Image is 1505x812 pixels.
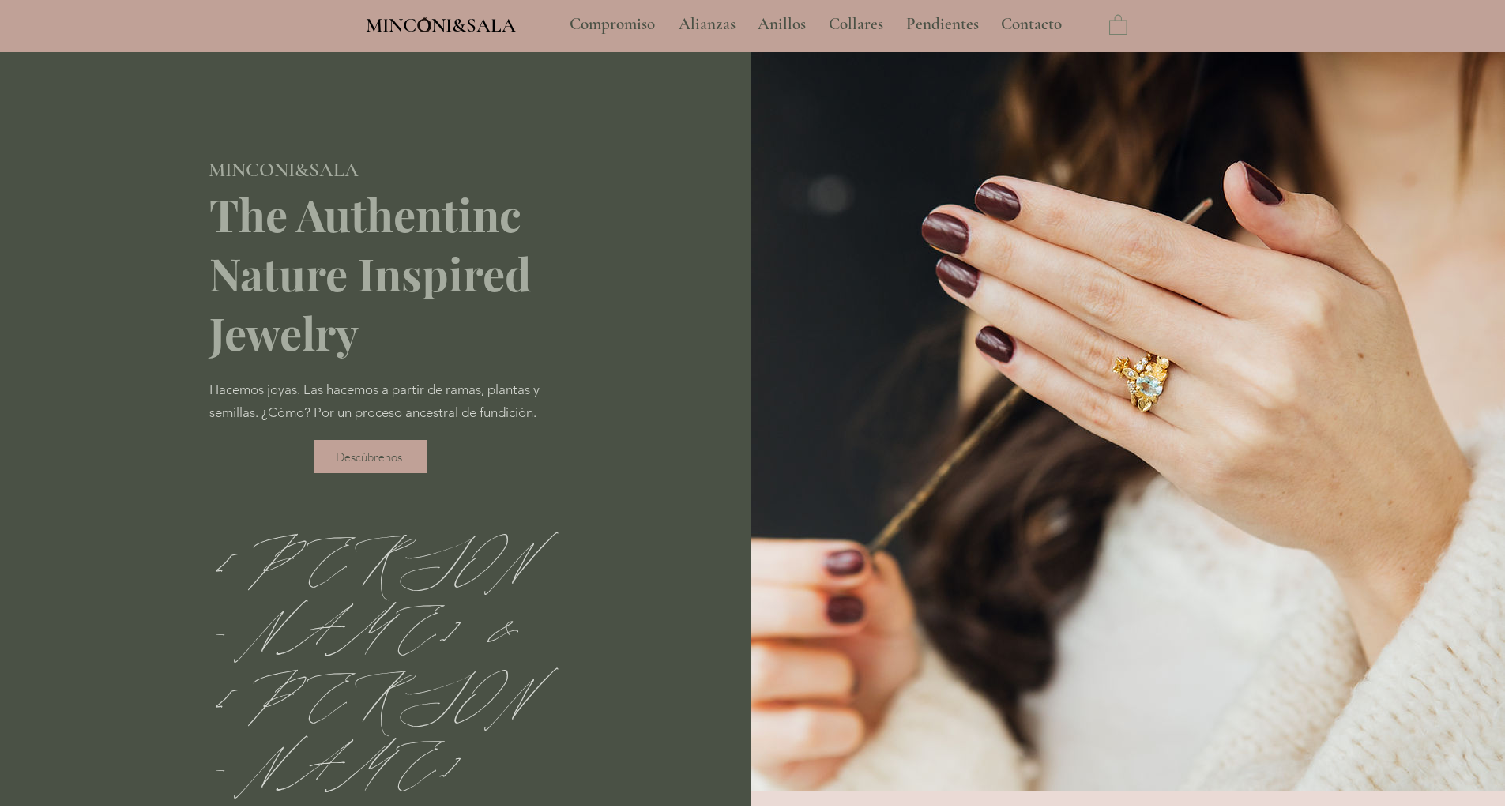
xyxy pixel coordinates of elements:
a: Compromiso [558,5,667,44]
img: 349A0073.jpg [751,52,1505,791]
span: The Authentinc Nature Inspired Jewelry [209,184,531,362]
a: Collares [817,5,894,44]
span: MINCONI&SALA [366,13,516,37]
nav: Sitio [527,5,1105,44]
a: Descúbrenos [314,440,427,473]
p: Compromiso [562,5,663,44]
img: Minconi Sala [418,17,431,32]
p: Anillos [750,5,814,44]
p: Collares [821,5,891,44]
a: Anillos [746,5,817,44]
p: Pendientes [898,5,987,44]
span: Hacemos joyas. Las hacemos a partir de ramas, plantas y semillas. ¿Cómo? Por un proceso ancestral... [209,382,540,420]
a: Pendientes [894,5,989,44]
a: Alianzas [667,5,746,44]
span: Descúbrenos [336,449,402,464]
a: MINCONI&SALA [366,10,516,36]
p: Contacto [993,5,1070,44]
p: Alianzas [671,5,743,44]
a: Contacto [989,5,1074,44]
span: MINCONI&SALA [209,158,359,182]
a: MINCONI&SALA [209,155,359,181]
span: [PERSON_NAME] & [PERSON_NAME] [214,516,533,805]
